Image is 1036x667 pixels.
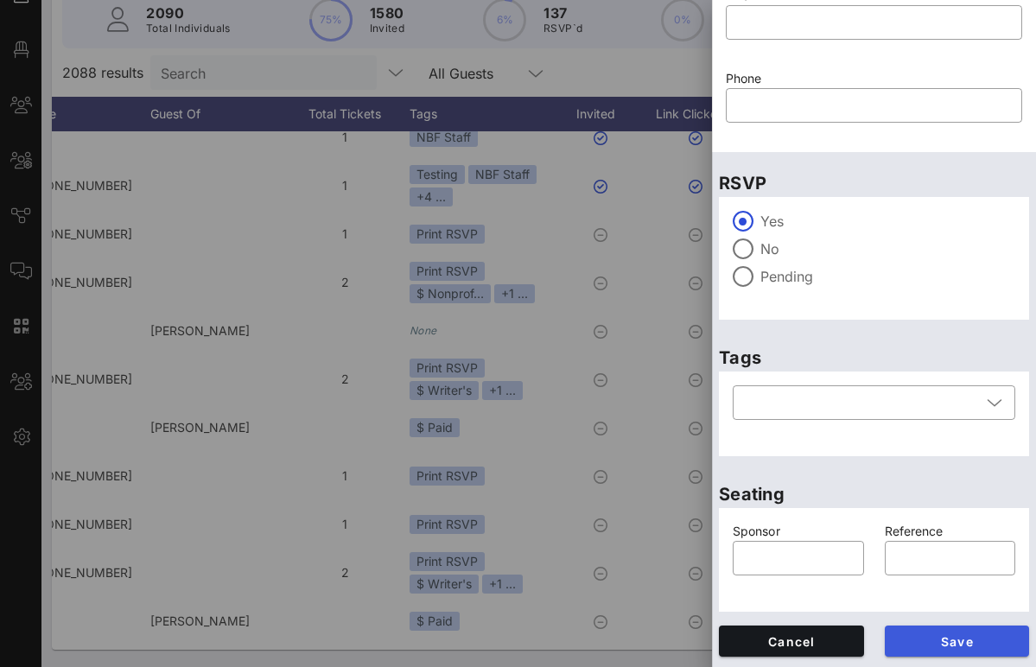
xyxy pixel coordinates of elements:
p: Tags [719,344,1029,372]
p: Seating [719,480,1029,508]
button: Save [885,626,1030,657]
p: RSVP [719,169,1029,197]
label: Yes [760,213,1015,230]
span: Save [899,634,1016,649]
p: Sponsor [733,522,864,541]
p: Phone [726,69,1022,88]
label: Pending [760,268,1015,285]
label: No [760,240,1015,257]
p: Reference [885,522,1016,541]
button: Cancel [719,626,864,657]
span: Cancel [733,634,850,649]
